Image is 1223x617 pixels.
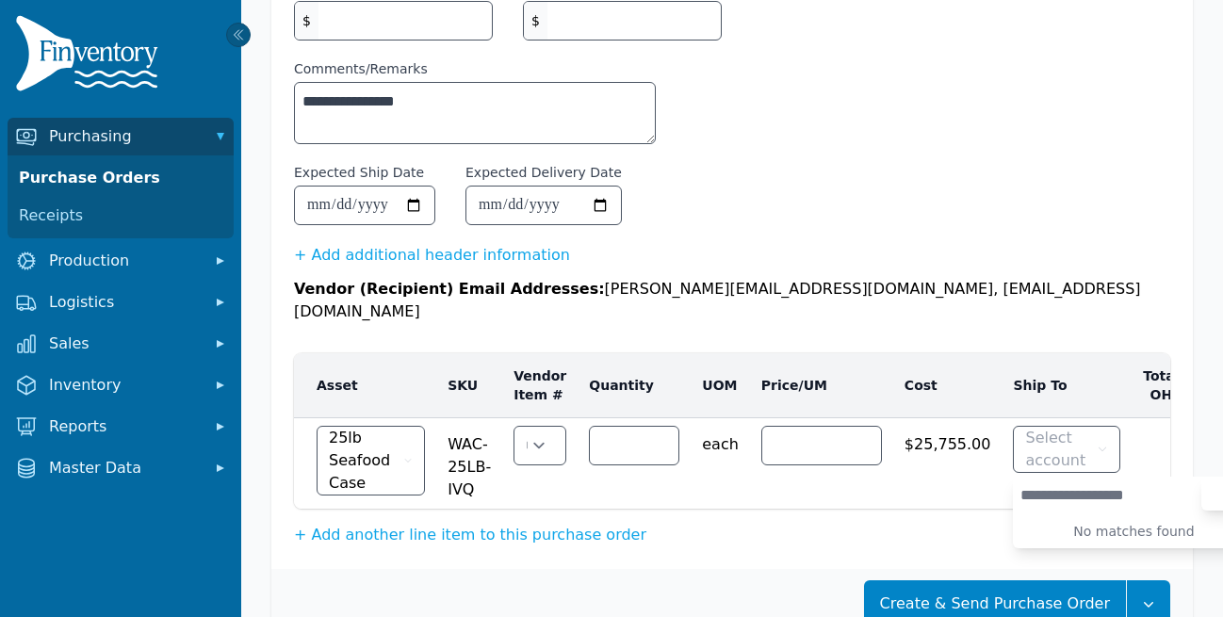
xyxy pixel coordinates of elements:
[49,415,200,438] span: Reports
[11,197,230,235] a: Receipts
[49,291,200,314] span: Logistics
[49,250,200,272] span: Production
[49,333,200,355] span: Sales
[8,242,234,280] button: Production
[329,427,400,495] span: 25lb Seafood Case
[1002,353,1132,418] th: Ship To
[1025,427,1093,472] span: Select account
[905,426,991,456] span: $25,755.00
[8,366,234,404] button: Inventory
[294,244,570,267] button: + Add additional header information
[1013,426,1120,473] button: Select account
[8,118,234,155] button: Purchasing
[502,353,578,418] th: Vendor Item #
[578,353,691,418] th: Quantity
[317,426,425,495] button: 25lb Seafood Case
[294,59,656,78] label: Comments/Remarks
[49,457,200,479] span: Master Data
[8,284,234,321] button: Logistics
[294,353,436,418] th: Asset
[294,163,424,182] label: Expected Ship Date
[8,408,234,446] button: Reports
[1132,353,1190,418] th: Total OH
[8,325,234,363] button: Sales
[691,353,750,418] th: UOM
[295,2,318,40] span: $
[750,353,893,418] th: Price/UM
[11,159,230,197] a: Purchase Orders
[436,353,502,418] th: SKU
[15,15,166,99] img: Finventory
[524,2,547,40] span: $
[436,418,502,510] td: WAC-25LB-IVQ
[49,125,200,148] span: Purchasing
[8,449,234,487] button: Master Data
[893,353,1003,418] th: Cost
[465,163,622,182] label: Expected Delivery Date
[294,280,605,298] span: Vendor (Recipient) Email Addresses:
[49,374,200,397] span: Inventory
[294,280,1141,320] span: [PERSON_NAME][EMAIL_ADDRESS][DOMAIN_NAME], [EMAIL_ADDRESS][DOMAIN_NAME]
[702,426,739,456] span: each
[294,524,646,546] button: + Add another line item to this purchase order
